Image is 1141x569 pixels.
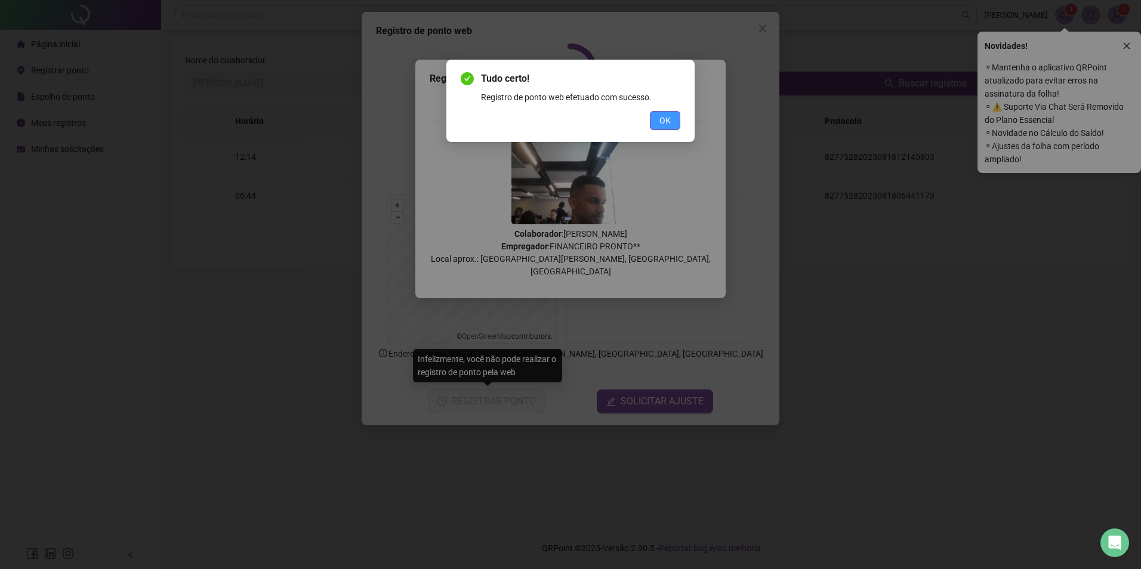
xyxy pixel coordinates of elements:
[659,114,671,127] span: OK
[1100,528,1129,557] div: Open Intercom Messenger
[481,91,680,104] div: Registro de ponto web efetuado com sucesso.
[481,72,680,86] span: Tudo certo!
[461,72,474,85] span: check-circle
[650,111,680,130] button: OK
